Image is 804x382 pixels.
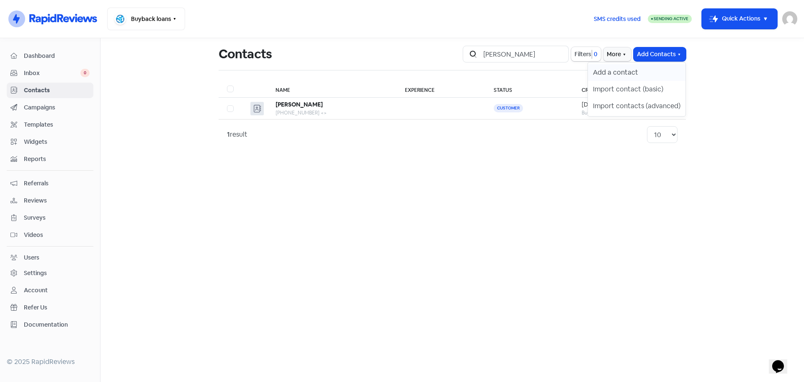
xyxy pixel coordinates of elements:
a: Dashboard [7,48,93,64]
div: Users [24,253,39,262]
a: Referrals [7,176,93,191]
a: SMS credits used [587,14,648,23]
div: Buyback loans [582,109,678,117]
button: Import contacts (advanced) [588,98,685,114]
a: Videos [7,227,93,243]
th: Experience [397,81,485,98]
span: Referrals [24,179,90,188]
span: Campaigns [24,103,90,112]
a: Reports [7,151,93,167]
span: 0 [592,50,598,59]
span: Videos [24,231,90,239]
a: Settings [7,265,93,281]
a: Sending Active [648,14,692,24]
div: Account [24,286,48,295]
span: Refer Us [24,303,90,312]
strong: 1 [227,130,230,139]
button: Filters0 [571,47,601,61]
div: [PHONE_NUMBER] <> [276,109,388,117]
th: Name [267,81,397,98]
span: Contacts [24,86,90,95]
div: Settings [24,269,47,278]
a: Templates [7,117,93,133]
span: Customer [494,104,523,112]
a: Contacts [7,83,93,98]
span: Reviews [24,196,90,205]
span: Dashboard [24,52,90,60]
a: Campaigns [7,100,93,115]
a: Surveys [7,210,93,226]
span: Filters [575,50,591,59]
span: Reports [24,155,90,164]
span: Widgets [24,138,90,146]
a: Inbox 0 [7,65,93,81]
span: Sending Active [654,16,688,21]
button: Add a contact [588,64,685,81]
b: [PERSON_NAME] [276,101,323,108]
button: Add Contacts [634,47,686,61]
img: User [782,11,797,26]
a: Account [7,283,93,298]
span: Inbox [24,69,80,78]
span: SMS credits used [594,15,641,23]
input: Search [478,46,569,62]
span: Templates [24,120,90,129]
span: Documentation [24,320,90,329]
th: Created [573,81,686,98]
a: Refer Us [7,300,93,315]
button: More [603,47,631,61]
a: Documentation [7,317,93,333]
div: result [227,130,247,140]
a: Reviews [7,193,93,208]
button: Quick Actions [702,9,777,29]
button: Import contact (basic) [588,81,685,98]
span: Surveys [24,213,90,222]
button: Buyback loans [107,8,185,30]
span: 0 [80,69,90,77]
iframe: chat widget [769,348,796,374]
a: Widgets [7,134,93,150]
th: Status [485,81,573,98]
a: Users [7,250,93,265]
div: © 2025 RapidReviews [7,357,93,367]
h1: Contacts [219,41,272,68]
div: [DATE] 4:37 pm [582,100,678,109]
